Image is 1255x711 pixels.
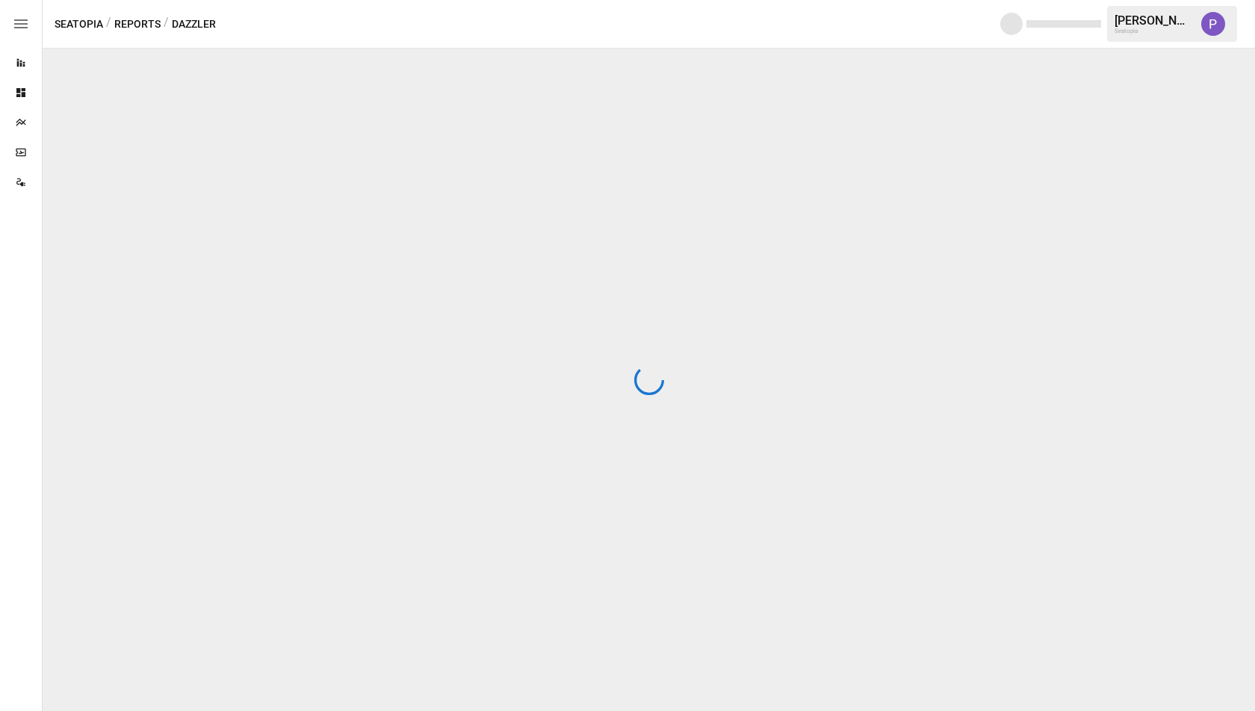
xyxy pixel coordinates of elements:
[1192,3,1234,45] button: Prateek Batra
[164,15,169,34] div: /
[1115,13,1192,28] div: [PERSON_NAME]
[1201,12,1225,36] img: Prateek Batra
[1115,28,1192,34] div: Seatopia
[55,15,103,34] button: Seatopia
[106,15,111,34] div: /
[114,15,161,34] button: Reports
